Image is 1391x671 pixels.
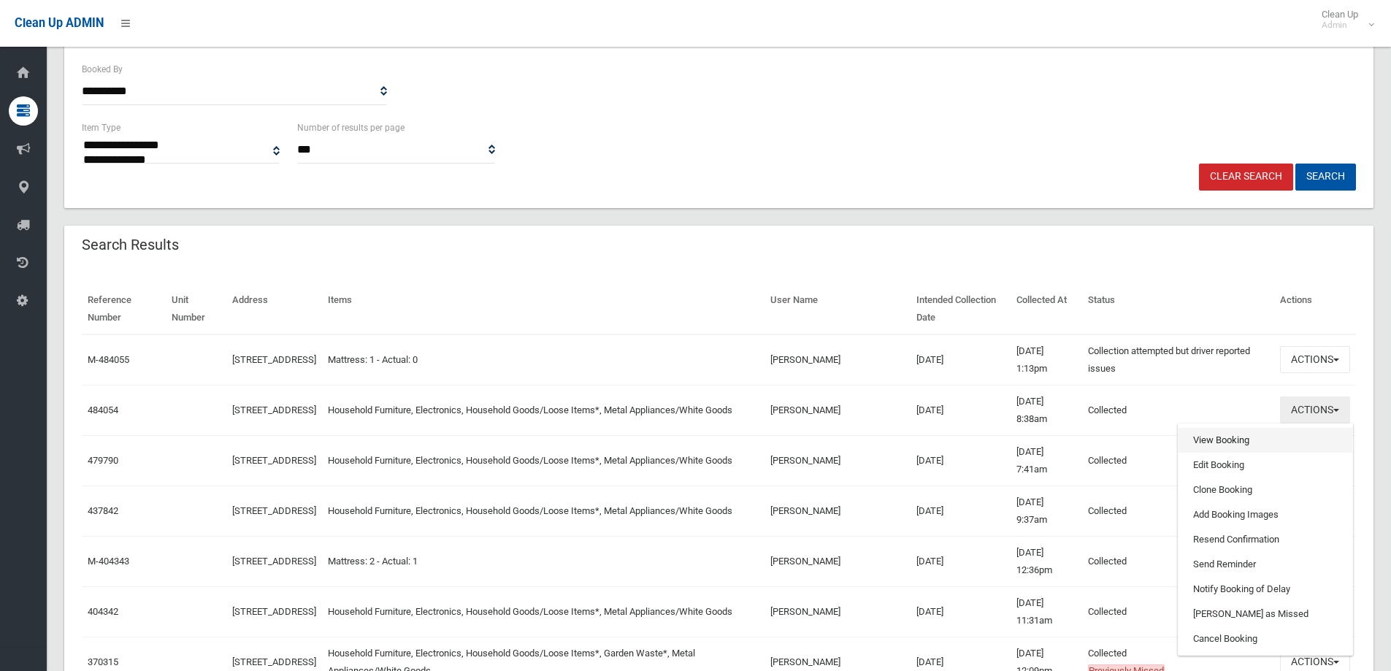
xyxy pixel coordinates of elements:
td: [DATE] [911,586,1011,637]
th: User Name [765,284,911,334]
td: [DATE] 12:36pm [1011,536,1082,586]
td: Collected [1082,586,1274,637]
label: Booked By [82,61,123,77]
td: [DATE] 9:37am [1011,486,1082,536]
a: 484054 [88,404,118,415]
button: Actions [1280,346,1350,373]
a: Notify Booking of Delay [1179,577,1352,602]
a: [STREET_ADDRESS] [232,404,316,415]
td: [DATE] [911,486,1011,536]
a: Clear Search [1199,164,1293,191]
th: Collected At [1011,284,1082,334]
td: [PERSON_NAME] [765,385,911,435]
td: Household Furniture, Electronics, Household Goods/Loose Items*, Metal Appliances/White Goods [322,486,765,536]
td: Mattress: 1 - Actual: 0 [322,334,765,386]
label: Item Type [82,120,120,136]
a: Add Booking Images [1179,502,1352,527]
td: [DATE] [911,435,1011,486]
a: 404342 [88,606,118,617]
td: [PERSON_NAME] [765,435,911,486]
td: Mattress: 2 - Actual: 1 [322,536,765,586]
a: View Booking [1179,428,1352,453]
label: Number of results per page [297,120,405,136]
a: [STREET_ADDRESS] [232,354,316,365]
td: [PERSON_NAME] [765,486,911,536]
a: [STREET_ADDRESS] [232,505,316,516]
a: Cancel Booking [1179,626,1352,651]
span: Clean Up [1314,9,1373,31]
td: Household Furniture, Electronics, Household Goods/Loose Items*, Metal Appliances/White Goods [322,435,765,486]
a: Clone Booking [1179,478,1352,502]
td: [DATE] 7:41am [1011,435,1082,486]
td: [DATE] 1:13pm [1011,334,1082,386]
header: Search Results [64,231,196,259]
td: [DATE] [911,536,1011,586]
td: Collected [1082,385,1274,435]
th: Reference Number [82,284,166,334]
a: [STREET_ADDRESS] [232,606,316,617]
th: Unit Number [166,284,226,334]
small: Admin [1322,20,1358,31]
a: [STREET_ADDRESS] [232,656,316,667]
button: Actions [1280,396,1350,423]
a: M-484055 [88,354,129,365]
a: Resend Confirmation [1179,527,1352,552]
td: [PERSON_NAME] [765,586,911,637]
td: [DATE] 11:31am [1011,586,1082,637]
td: [DATE] [911,385,1011,435]
td: Collection attempted but driver reported issues [1082,334,1274,386]
td: Household Furniture, Electronics, Household Goods/Loose Items*, Metal Appliances/White Goods [322,385,765,435]
th: Actions [1274,284,1356,334]
td: Collected [1082,486,1274,536]
a: 479790 [88,455,118,466]
span: Clean Up ADMIN [15,16,104,30]
td: [PERSON_NAME] [765,536,911,586]
a: M-404343 [88,556,129,567]
a: [STREET_ADDRESS] [232,556,316,567]
th: Intended Collection Date [911,284,1011,334]
button: Search [1295,164,1356,191]
a: 437842 [88,505,118,516]
th: Address [226,284,322,334]
td: [DATE] [911,334,1011,386]
a: Send Reminder [1179,552,1352,577]
th: Items [322,284,765,334]
a: [STREET_ADDRESS] [232,455,316,466]
a: Edit Booking [1179,453,1352,478]
td: Collected [1082,536,1274,586]
td: [DATE] 8:38am [1011,385,1082,435]
th: Status [1082,284,1274,334]
td: Household Furniture, Electronics, Household Goods/Loose Items*, Metal Appliances/White Goods [322,586,765,637]
a: 370315 [88,656,118,667]
td: [PERSON_NAME] [765,334,911,386]
a: [PERSON_NAME] as Missed [1179,602,1352,626]
td: Collected [1082,435,1274,486]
